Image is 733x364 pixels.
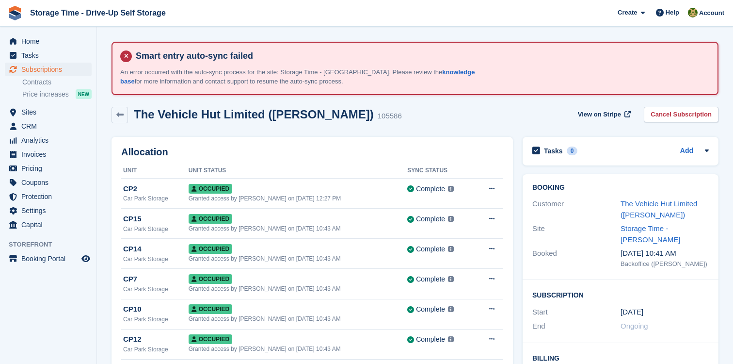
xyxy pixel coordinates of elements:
[21,162,80,175] span: Pricing
[532,307,621,318] div: Start
[123,214,189,225] div: CP15
[416,244,445,254] div: Complete
[21,133,80,147] span: Analytics
[618,8,637,17] span: Create
[132,50,710,62] h4: Smart entry auto-sync failed
[21,34,80,48] span: Home
[448,186,454,192] img: icon-info-grey-7440780725fd019a000dd9b08b2336e03edf1995a4989e88bcd33f0948082b44.svg
[21,148,80,161] span: Invoices
[21,119,80,133] span: CRM
[189,184,232,194] span: Occupied
[5,105,92,119] a: menu
[5,190,92,203] a: menu
[5,204,92,217] a: menu
[189,284,407,293] div: Granted access by [PERSON_NAME] on [DATE] 10:43 AM
[680,146,693,157] a: Add
[21,252,80,265] span: Booking Portal
[21,105,80,119] span: Sites
[21,190,80,203] span: Protection
[5,218,92,232] a: menu
[123,315,189,324] div: Car Park Storage
[699,8,724,18] span: Account
[5,176,92,189] a: menu
[22,89,92,99] a: Price increases NEW
[123,255,189,264] div: Car Park Storage
[189,314,407,323] div: Granted access by [PERSON_NAME] on [DATE] 10:43 AM
[544,147,563,155] h2: Tasks
[448,336,454,342] img: icon-info-grey-7440780725fd019a000dd9b08b2336e03edf1995a4989e88bcd33f0948082b44.svg
[532,248,621,268] div: Booked
[621,322,648,330] span: Ongoing
[123,304,189,315] div: CP10
[578,110,621,119] span: View on Stripe
[189,345,407,353] div: Granted access by [PERSON_NAME] on [DATE] 10:43 AM
[416,184,445,194] div: Complete
[189,244,232,254] span: Occupied
[621,259,709,269] div: Backoffice ([PERSON_NAME])
[574,107,633,123] a: View on Stripe
[621,224,680,244] a: Storage Time - [PERSON_NAME]
[621,248,709,259] div: [DATE] 10:41 AM
[123,244,189,255] div: CP14
[21,204,80,217] span: Settings
[5,133,92,147] a: menu
[121,147,503,158] h2: Allocation
[123,345,189,354] div: Car Park Storage
[22,90,69,99] span: Price increases
[189,194,407,203] div: Granted access by [PERSON_NAME] on [DATE] 12:27 PM
[5,63,92,76] a: menu
[448,216,454,222] img: icon-info-grey-7440780725fd019a000dd9b08b2336e03edf1995a4989e88bcd33f0948082b44.svg
[189,163,407,179] th: Unit Status
[5,252,92,265] a: menu
[416,214,445,224] div: Complete
[189,274,232,284] span: Occupied
[189,224,407,233] div: Granted access by [PERSON_NAME] on [DATE] 10:43 AM
[123,225,189,233] div: Car Park Storage
[532,199,621,220] div: Customer
[189,254,407,263] div: Granted access by [PERSON_NAME] on [DATE] 10:43 AM
[189,214,232,224] span: Occupied
[5,162,92,175] a: menu
[416,334,445,345] div: Complete
[76,89,92,99] div: NEW
[532,353,709,363] h2: Billing
[5,49,92,62] a: menu
[123,194,189,203] div: Car Park Storage
[416,304,445,314] div: Complete
[21,63,80,76] span: Subscriptions
[532,321,621,332] div: End
[134,108,374,121] h2: The Vehicle Hut Limited ([PERSON_NAME])
[21,176,80,189] span: Coupons
[532,223,621,245] div: Site
[416,274,445,284] div: Complete
[407,163,474,179] th: Sync Status
[8,6,22,20] img: stora-icon-8386f47178a22dfd0bd8f6a31ec36ba5ce8667c1dd55bd0f319d3a0aa187defe.svg
[120,67,484,86] p: An error occurred with the auto-sync process for the site: Storage Time - [GEOGRAPHIC_DATA]. Plea...
[123,334,189,345] div: CP12
[644,107,718,123] a: Cancel Subscription
[123,285,189,294] div: Car Park Storage
[189,304,232,314] span: Occupied
[9,240,96,249] span: Storefront
[621,307,643,318] time: 2025-09-02 00:00:00 UTC
[123,183,189,195] div: CP2
[21,49,80,62] span: Tasks
[448,246,454,252] img: icon-info-grey-7440780725fd019a000dd9b08b2336e03edf1995a4989e88bcd33f0948082b44.svg
[448,276,454,282] img: icon-info-grey-7440780725fd019a000dd9b08b2336e03edf1995a4989e88bcd33f0948082b44.svg
[80,253,92,265] a: Preview store
[22,78,92,87] a: Contracts
[621,199,697,219] a: The Vehicle Hut Limited ([PERSON_NAME])
[448,306,454,312] img: icon-info-grey-7440780725fd019a000dd9b08b2336e03edf1995a4989e88bcd33f0948082b44.svg
[189,334,232,344] span: Occupied
[567,147,578,155] div: 0
[532,184,709,192] h2: Booking
[121,163,189,179] th: Unit
[666,8,679,17] span: Help
[123,274,189,285] div: CP7
[378,111,402,122] div: 105586
[532,290,709,299] h2: Subscription
[21,218,80,232] span: Capital
[26,5,170,21] a: Storage Time - Drive-Up Self Storage
[5,119,92,133] a: menu
[5,34,92,48] a: menu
